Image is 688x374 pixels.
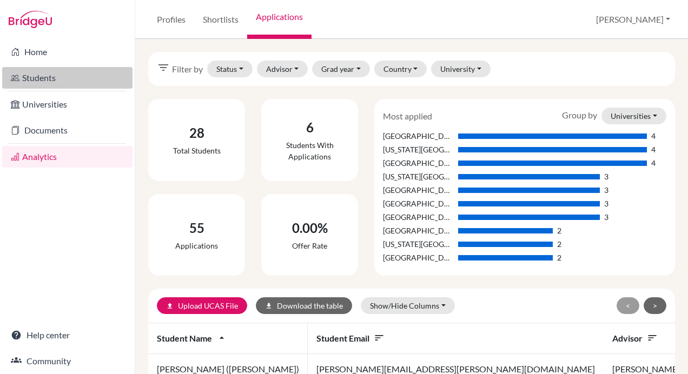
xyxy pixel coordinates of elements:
button: < [617,297,639,314]
a: Community [2,350,133,372]
a: Help center [2,324,133,346]
div: Total students [173,145,221,156]
div: Most applied [375,110,440,123]
button: University [431,61,491,77]
span: Student name [157,333,227,343]
i: sort [374,332,385,343]
i: upload [166,302,174,310]
i: sort [647,332,658,343]
button: Grad year [312,61,370,77]
div: 3 [604,171,608,182]
div: 2 [557,252,561,263]
div: [GEOGRAPHIC_DATA] [383,184,454,196]
button: Country [374,61,427,77]
span: Filter by [172,63,203,76]
button: > [644,297,666,314]
div: 4 [651,157,656,169]
a: Students [2,67,133,89]
a: Analytics [2,146,133,168]
div: [GEOGRAPHIC_DATA][US_STATE], [GEOGRAPHIC_DATA] [383,198,454,209]
div: [GEOGRAPHIC_DATA] [383,130,454,142]
div: [US_STATE][GEOGRAPHIC_DATA], [GEOGRAPHIC_DATA] [383,144,454,155]
i: filter_list [157,61,170,74]
div: 4 [651,130,656,142]
img: Bridge-U [9,11,52,28]
div: [GEOGRAPHIC_DATA][US_STATE] [383,211,454,223]
div: 0.00% [292,218,328,238]
div: 3 [604,211,608,223]
div: [US_STATE][GEOGRAPHIC_DATA] [383,171,454,182]
div: 6 [270,118,349,137]
i: download [265,302,273,310]
button: Universities [601,108,666,124]
div: 28 [173,123,221,143]
button: [PERSON_NAME] [591,9,675,30]
button: Status [207,61,253,77]
div: 2 [557,238,561,250]
div: [US_STATE][GEOGRAPHIC_DATA], [GEOGRAPHIC_DATA] [383,238,454,250]
div: 3 [604,184,608,196]
div: [GEOGRAPHIC_DATA][US_STATE] [383,157,454,169]
div: [GEOGRAPHIC_DATA] [383,225,454,236]
i: arrow_drop_up [216,332,227,343]
button: downloadDownload the table [256,297,352,314]
div: 4 [651,144,656,155]
div: Offer rate [292,240,328,251]
button: Advisor [257,61,308,77]
div: Students with applications [270,139,349,162]
a: Documents [2,119,133,141]
a: uploadUpload UCAS File [157,297,247,314]
span: Advisor [612,333,658,343]
div: 2 [557,225,561,236]
a: Universities [2,93,133,115]
div: [GEOGRAPHIC_DATA], [GEOGRAPHIC_DATA] [383,252,454,263]
div: 55 [175,218,218,238]
div: Group by [554,108,674,124]
span: Student email [316,333,385,343]
div: Applications [175,240,218,251]
div: 3 [604,198,608,209]
button: Show/Hide Columns [361,297,455,314]
a: Home [2,41,133,63]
